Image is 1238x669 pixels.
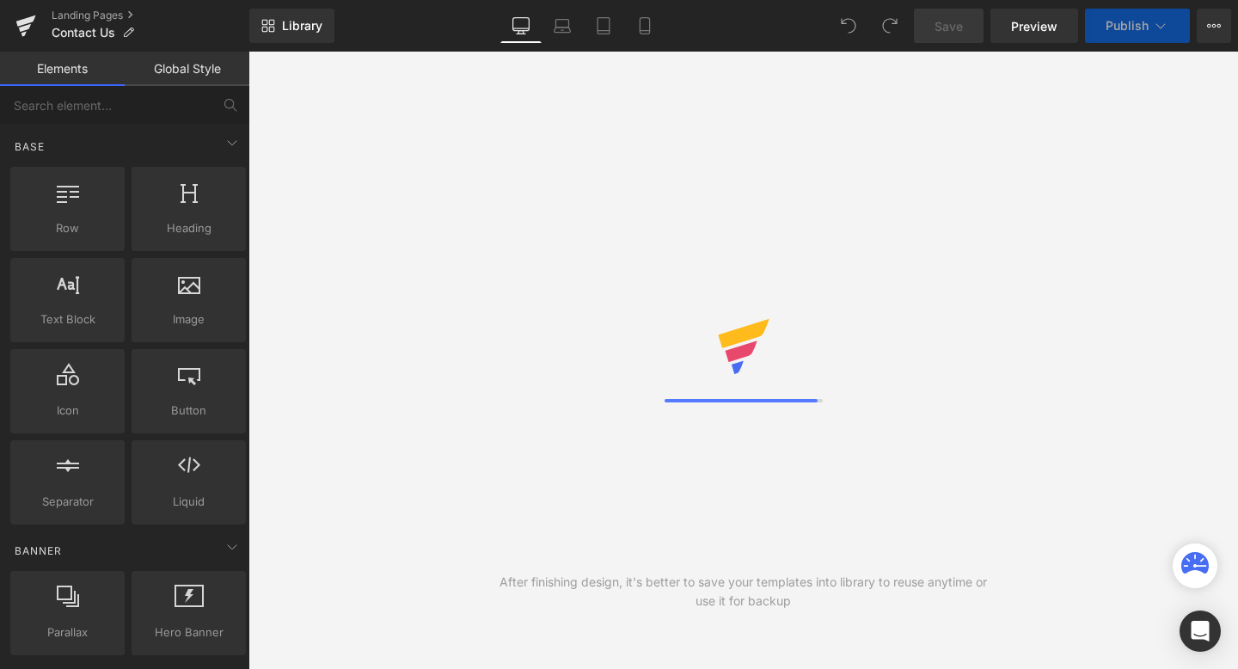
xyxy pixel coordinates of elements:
[831,9,866,43] button: Undo
[137,623,241,641] span: Hero Banner
[1106,19,1149,33] span: Publish
[137,493,241,511] span: Liquid
[1085,9,1190,43] button: Publish
[137,219,241,237] span: Heading
[873,9,907,43] button: Redo
[1180,611,1221,652] div: Open Intercom Messenger
[137,310,241,328] span: Image
[52,26,115,40] span: Contact Us
[15,623,120,641] span: Parallax
[13,543,64,559] span: Banner
[624,9,665,43] a: Mobile
[583,9,624,43] a: Tablet
[249,9,334,43] a: New Library
[542,9,583,43] a: Laptop
[137,402,241,420] span: Button
[500,9,542,43] a: Desktop
[496,573,991,611] div: After finishing design, it's better to save your templates into library to reuse anytime or use i...
[125,52,249,86] a: Global Style
[935,17,963,35] span: Save
[13,138,46,155] span: Base
[15,402,120,420] span: Icon
[990,9,1078,43] a: Preview
[282,18,322,34] span: Library
[15,310,120,328] span: Text Block
[52,9,249,22] a: Landing Pages
[15,493,120,511] span: Separator
[15,219,120,237] span: Row
[1197,9,1231,43] button: More
[1011,17,1057,35] span: Preview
